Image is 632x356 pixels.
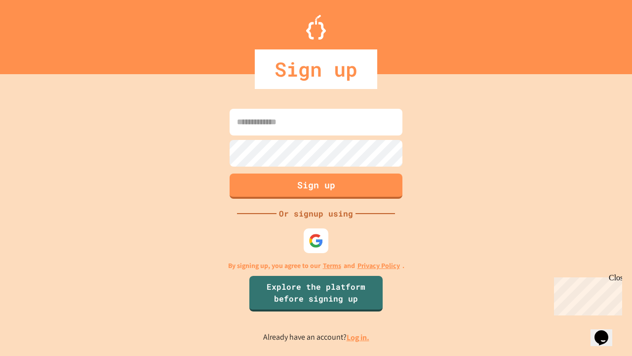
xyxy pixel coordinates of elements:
[230,174,402,199] button: Sign up
[228,261,404,271] p: By signing up, you agree to our and .
[357,261,400,271] a: Privacy Policy
[550,273,622,315] iframe: chat widget
[591,316,622,346] iframe: chat widget
[4,4,68,63] div: Chat with us now!Close
[249,276,383,311] a: Explore the platform before signing up
[323,261,341,271] a: Terms
[347,332,369,343] a: Log in.
[255,49,377,89] div: Sign up
[306,15,326,40] img: Logo.svg
[276,208,355,220] div: Or signup using
[263,331,369,344] p: Already have an account?
[309,233,323,248] img: google-icon.svg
